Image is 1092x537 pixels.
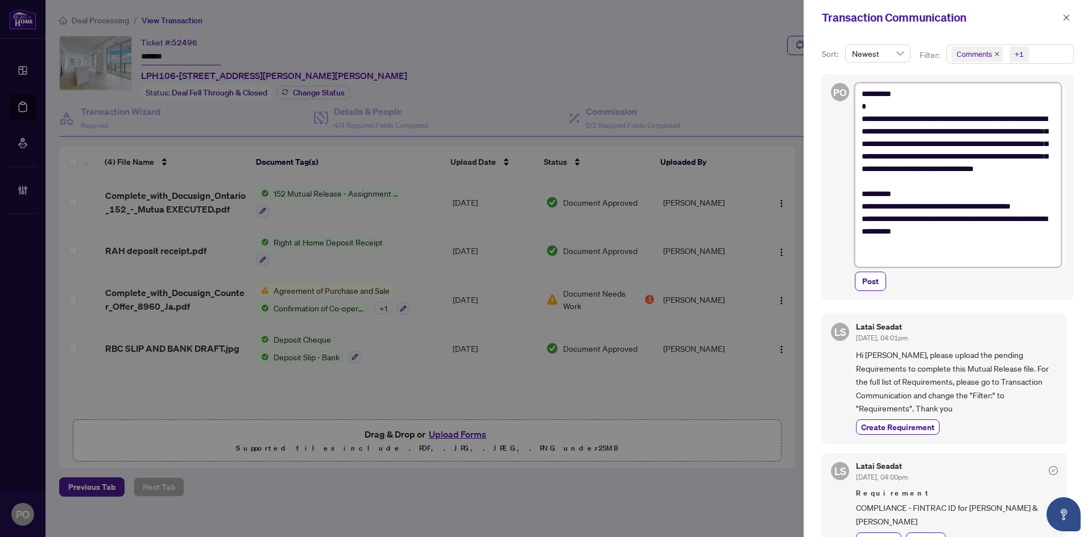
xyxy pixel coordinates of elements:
button: Create Requirement [856,419,940,435]
span: Comments [952,46,1003,62]
span: LS [834,463,846,479]
p: Filter: [920,49,941,61]
span: close [1062,14,1070,22]
span: LS [834,324,846,340]
span: COMPLIANCE - FINTRAC ID for [PERSON_NAME] & [PERSON_NAME] [856,501,1058,528]
h5: Latai Seadat [856,323,908,331]
span: Comments [957,48,992,60]
span: [DATE], 04:01pm [856,334,908,342]
span: Create Requirement [861,421,934,433]
div: Transaction Communication [822,9,1059,26]
span: Newest [852,45,904,62]
span: Hi [PERSON_NAME], please upload the pending Requirements to complete this Mutual Release file. Fo... [856,348,1058,415]
button: Open asap [1046,497,1081,531]
button: Post [855,272,886,291]
h5: Latai Seadat [856,462,908,470]
span: [DATE], 04:00pm [856,473,908,481]
span: check-circle [1049,466,1058,475]
p: Sort: [822,48,841,60]
span: Post [862,272,879,290]
div: +1 [1015,48,1024,60]
span: close [994,51,1000,57]
span: Requirement [856,488,1058,499]
span: PO [833,85,846,100]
